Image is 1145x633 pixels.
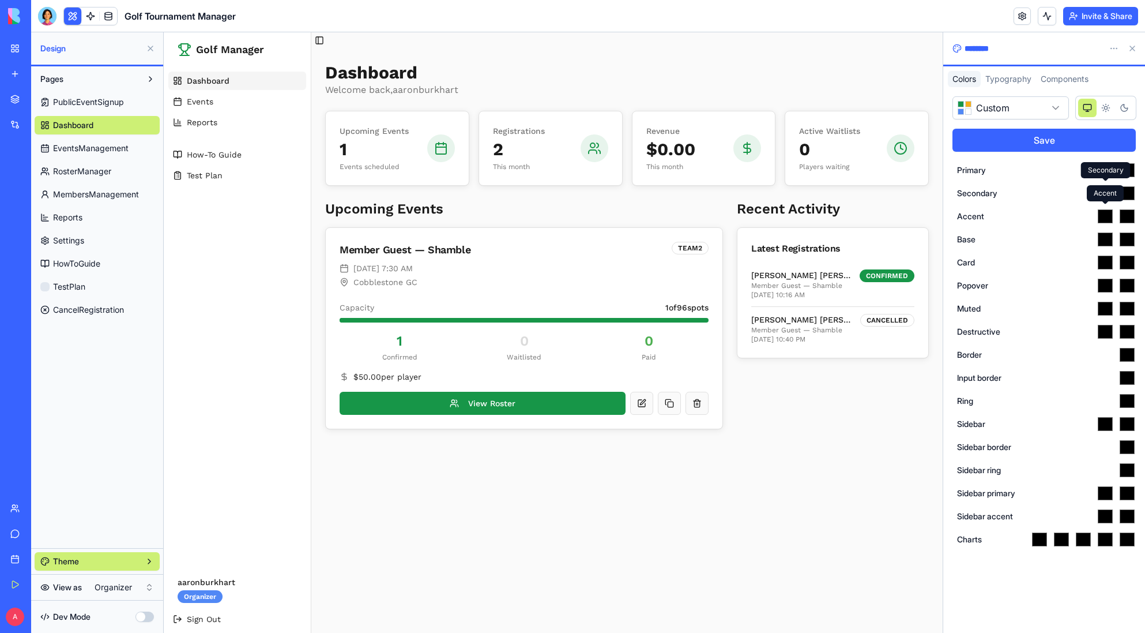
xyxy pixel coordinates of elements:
[425,320,545,329] p: Paid
[35,208,160,227] a: Reports
[53,189,139,200] span: MembersManagement
[483,130,532,139] p: This month
[957,395,973,407] label: Ring
[5,81,142,99] a: Reports
[176,93,245,104] p: Upcoming Events
[53,304,124,316] span: CancelRegistration
[957,349,982,361] label: Border
[53,166,111,177] span: RosterManager
[952,129,1136,152] button: Save
[957,188,997,199] label: Secondary
[5,60,142,78] a: Events
[161,51,765,65] p: Welcome back, aaronburkhart
[190,244,254,256] span: Cobblestone GC
[957,534,982,545] label: Charts
[957,441,1011,453] label: Sidebar border
[957,280,988,291] label: Popover
[35,231,160,250] a: Settings
[1097,99,1115,117] button: Light theme
[176,359,462,383] button: View Roster
[957,211,984,222] label: Accent
[35,254,160,273] a: HowToGuide
[53,235,84,246] span: Settings
[176,209,508,226] div: Member Guest — Shamble
[176,269,210,281] span: Capacity
[957,303,981,314] label: Muted
[8,8,80,24] img: logo
[35,301,160,319] a: CancelRegistration
[696,282,751,294] div: CANCELLED
[14,544,133,556] p: aaronburkhart
[53,258,100,269] span: HowToGuide
[35,70,141,88] button: Pages
[329,130,381,139] p: This month
[161,167,280,186] h2: Upcoming Events
[14,558,59,571] div: Organizer
[53,96,124,108] span: PublicEventSignup
[957,234,975,245] label: Base
[1063,7,1138,25] button: Invite & Share
[573,167,765,186] h2: Recent Activity
[329,107,381,128] p: 2
[35,278,160,296] a: TestPlan
[53,212,82,223] span: Reports
[53,143,129,154] span: EventsManagement
[35,552,160,571] button: Theme
[1078,99,1097,117] button: System theme
[957,326,1000,338] label: Destructive
[23,117,78,128] span: How-To Guide
[587,302,692,312] p: [DATE] 10:40 PM
[425,299,545,318] p: 0
[35,116,160,134] a: Dashboard
[957,372,1001,384] label: Input border
[5,113,142,132] a: How-To Guide
[1115,99,1133,117] button: Dark theme
[1041,74,1088,84] span: Components
[957,465,1001,476] label: Sidebar ring
[483,93,532,104] p: Revenue
[23,63,50,75] span: Events
[190,339,258,350] span: $50.00 per player
[1087,185,1124,201] div: Accent
[635,130,696,139] p: Players waiting
[502,269,545,281] span: 1 of 96 spots
[635,107,696,128] p: 0
[35,162,160,181] a: RosterManager
[176,320,296,329] p: Confirmed
[176,107,245,128] p: 1
[53,582,82,593] span: View as
[985,74,1031,84] span: Typography
[161,30,765,51] h1: Dashboard
[957,418,985,430] label: Sidebar
[5,39,142,58] a: Dashboard
[23,43,66,54] span: Dashboard
[53,119,93,131] span: Dashboard
[32,9,100,25] span: Golf Manager
[6,608,24,626] span: A
[587,282,692,293] p: [PERSON_NAME] [PERSON_NAME]
[23,581,57,593] span: Sign Out
[587,258,691,267] p: [DATE] 10:16 AM
[957,164,986,176] label: Primary
[40,43,141,54] span: Design
[300,299,420,318] p: 0
[35,93,160,111] a: PublicEventSignup
[696,237,751,250] div: CONFIRMED
[957,488,1015,499] label: Sidebar primary
[587,293,692,302] p: Member Guest — Shamble
[176,130,245,139] p: Events scheduled
[957,257,975,268] label: Card
[587,209,751,223] div: Latest Registrations
[508,209,545,222] div: TEAM2
[957,511,1013,522] label: Sidebar accent
[53,611,91,623] span: Dev Mode
[300,320,420,329] p: Waitlisted
[190,230,249,242] span: [DATE] 7:30 AM
[483,107,532,128] p: $0.00
[23,84,54,96] span: Reports
[40,73,63,85] span: Pages
[952,74,976,84] span: Colors
[35,139,160,158] a: EventsManagement
[53,281,85,293] span: TestPlan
